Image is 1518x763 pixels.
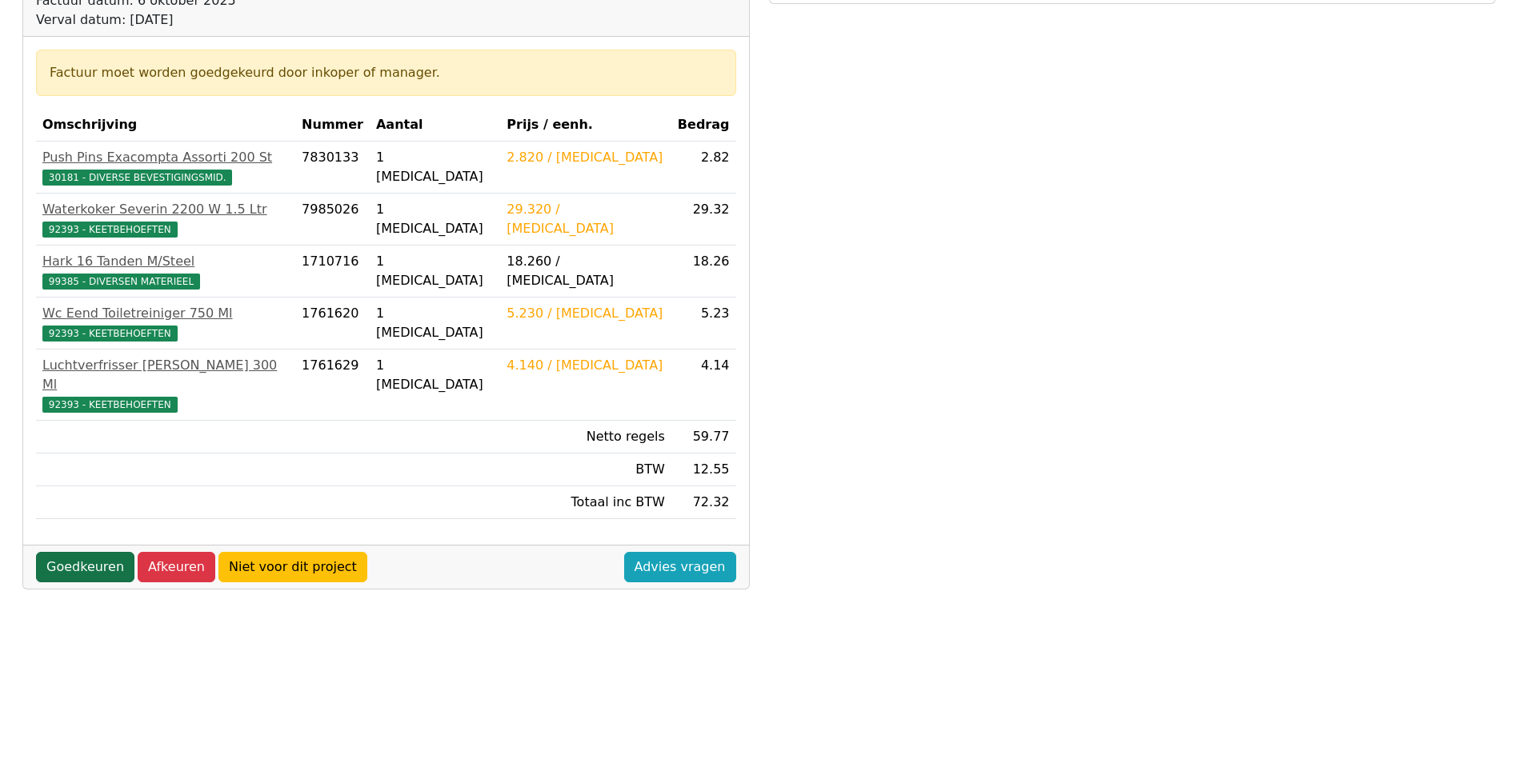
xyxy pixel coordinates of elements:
[671,350,736,421] td: 4.14
[376,356,494,394] div: 1 [MEDICAL_DATA]
[42,222,178,238] span: 92393 - KEETBEHOEFTEN
[507,252,665,290] div: 18.260 / [MEDICAL_DATA]
[507,148,665,167] div: 2.820 / [MEDICAL_DATA]
[42,170,232,186] span: 30181 - DIVERSE BEVESTIGINGSMID.
[295,109,370,142] th: Nummer
[42,200,289,238] a: Waterkoker Severin 2200 W 1.5 Ltr92393 - KEETBEHOEFTEN
[36,552,134,582] a: Goedkeuren
[295,142,370,194] td: 7830133
[671,298,736,350] td: 5.23
[42,304,289,323] div: Wc Eend Toiletreiniger 750 Ml
[42,148,289,167] div: Push Pins Exacompta Assorti 200 St
[376,252,494,290] div: 1 [MEDICAL_DATA]
[376,200,494,238] div: 1 [MEDICAL_DATA]
[507,200,665,238] div: 29.320 / [MEDICAL_DATA]
[36,10,360,30] div: Verval datum: [DATE]
[42,304,289,342] a: Wc Eend Toiletreiniger 750 Ml92393 - KEETBEHOEFTEN
[500,453,671,486] td: BTW
[507,304,665,323] div: 5.230 / [MEDICAL_DATA]
[671,453,736,486] td: 12.55
[671,421,736,453] td: 59.77
[42,252,289,271] div: Hark 16 Tanden M/Steel
[370,109,500,142] th: Aantal
[218,552,367,582] a: Niet voor dit project
[500,109,671,142] th: Prijs / eenh.
[42,252,289,290] a: Hark 16 Tanden M/Steel99385 - DIVERSEN MATERIEEL
[295,246,370,298] td: 1710716
[42,356,289,394] div: Luchtverfrisser [PERSON_NAME] 300 Ml
[138,552,215,582] a: Afkeuren
[500,421,671,453] td: Netto regels
[376,304,494,342] div: 1 [MEDICAL_DATA]
[507,356,665,375] div: 4.140 / [MEDICAL_DATA]
[36,109,295,142] th: Omschrijving
[295,350,370,421] td: 1761629
[42,397,178,413] span: 92393 - KEETBEHOEFTEN
[671,246,736,298] td: 18.26
[624,552,736,582] a: Advies vragen
[42,326,178,342] span: 92393 - KEETBEHOEFTEN
[42,200,289,219] div: Waterkoker Severin 2200 W 1.5 Ltr
[42,274,200,290] span: 99385 - DIVERSEN MATERIEEL
[671,486,736,519] td: 72.32
[671,142,736,194] td: 2.82
[50,63,723,82] div: Factuur moet worden goedgekeurd door inkoper of manager.
[671,194,736,246] td: 29.32
[42,148,289,186] a: Push Pins Exacompta Assorti 200 St30181 - DIVERSE BEVESTIGINGSMID.
[671,109,736,142] th: Bedrag
[42,356,289,413] a: Luchtverfrisser [PERSON_NAME] 300 Ml92393 - KEETBEHOEFTEN
[295,194,370,246] td: 7985026
[500,486,671,519] td: Totaal inc BTW
[295,298,370,350] td: 1761620
[376,148,494,186] div: 1 [MEDICAL_DATA]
